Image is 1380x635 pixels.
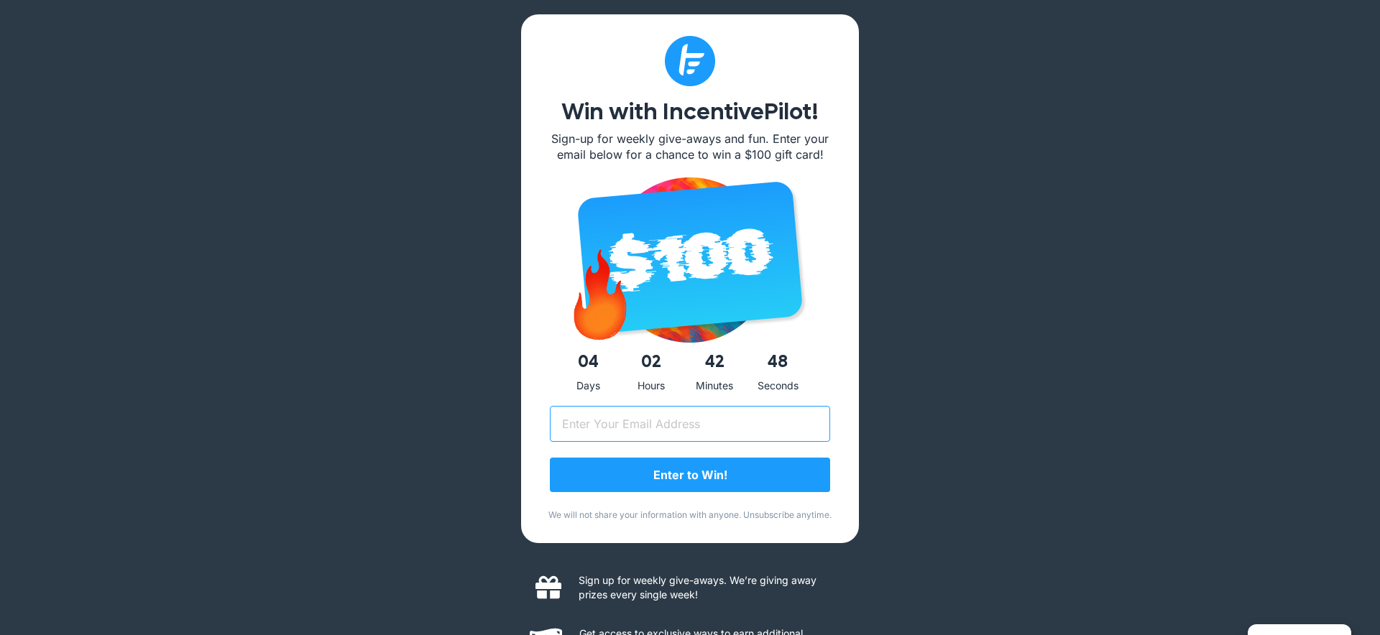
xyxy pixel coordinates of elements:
p: We will not share your information with anyone. Unsubscribe anytime. [543,509,837,522]
p: Sign-up for weekly give-aways and fun. Enter your email below for a chance to win a $100 gift card! [550,131,830,163]
input: Enter Your Email Address [550,406,830,442]
span: 02 [622,347,680,377]
span: 04 [559,347,617,377]
img: iPhone 16 - 73 [557,177,823,343]
div: Seconds [749,377,806,395]
span: 48 [749,347,806,377]
div: Minutes [686,377,743,395]
span: 42 [686,347,743,377]
h1: Win with IncentivePilot! [550,101,830,124]
div: Hours [622,377,680,395]
p: Sign up for weekly give-aways. We’re giving away prizes every single week! [579,573,845,601]
img: giphy (2) [550,242,650,343]
div: Days [559,377,617,395]
img: Subtract (1) [665,36,715,86]
input: Enter to Win! [550,458,830,492]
